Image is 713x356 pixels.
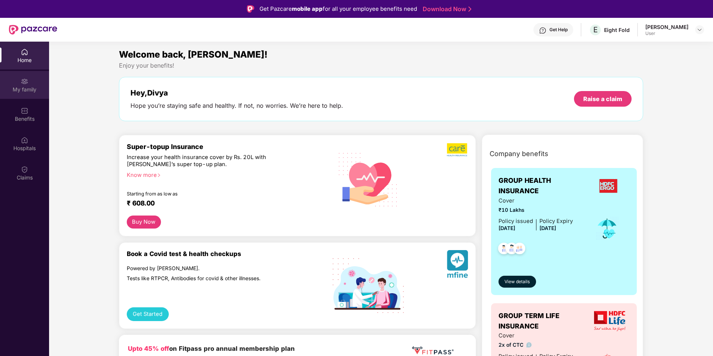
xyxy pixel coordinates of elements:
span: GROUP TERM LIFE INSURANCE [499,311,590,332]
span: ₹10 Lakhs [499,206,573,214]
img: svg+xml;base64,PHN2ZyB4bWxucz0iaHR0cDovL3d3dy53My5vcmcvMjAwMC9zdmciIHdpZHRoPSI0OC45NDMiIGhlaWdodD... [510,240,529,259]
div: Enjoy your benefits! [119,62,643,69]
div: Policy Expiry [539,217,573,226]
div: Hey, Divya [130,88,343,97]
div: Book a Covid test & health checkups [127,250,326,258]
div: Increase your health insurance cover by Rs. 20L with [PERSON_NAME]’s super top-up plan. [127,154,294,168]
div: User [645,30,688,36]
span: Company benefits [490,149,548,159]
img: svg+xml;base64,PHN2ZyB4bWxucz0iaHR0cDovL3d3dy53My5vcmcvMjAwMC9zdmciIHhtbG5zOnhsaW5rPSJodHRwOi8vd3... [447,250,468,281]
span: E [593,25,598,34]
img: Stroke [468,5,471,13]
img: svg+xml;base64,PHN2ZyBpZD0iSG9zcGl0YWxzIiB4bWxucz0iaHR0cDovL3d3dy53My5vcmcvMjAwMC9zdmciIHdpZHRoPS... [21,136,28,144]
div: Super-topup Insurance [127,143,326,151]
span: Cover [499,331,573,340]
img: svg+xml;base64,PHN2ZyBpZD0iSGVscC0zMngzMiIgeG1sbnM9Imh0dHA6Ly93d3cudzMub3JnLzIwMDAvc3ZnIiB3aWR0aD... [539,27,546,34]
button: Get Started [127,307,169,321]
strong: mobile app [292,5,323,12]
div: Hope you’re staying safe and healthy. If not, no worries. We’re here to help. [130,102,343,110]
img: icon [595,216,619,241]
div: Eight Fold [604,26,630,33]
img: svg+xml;base64,PHN2ZyBpZD0iQ2xhaW0iIHhtbG5zPSJodHRwOi8vd3d3LnczLm9yZy8yMDAwL3N2ZyIgd2lkdGg9IjIwIi... [21,166,28,173]
span: View details [504,278,530,285]
img: svg+xml;base64,PHN2ZyB3aWR0aD0iMjAiIGhlaWdodD0iMjAiIHZpZXdCb3g9IjAgMCAyMCAyMCIgZmlsbD0ibm9uZSIgeG... [21,78,28,85]
img: Logo [247,5,254,13]
span: [DATE] [539,225,556,231]
a: Download Now [423,5,469,13]
div: ₹ 608.00 [127,199,319,208]
div: Tests like RTPCR, Antibodies for covid & other illnesses. [127,275,294,282]
button: View details [499,276,536,288]
div: Know more [127,172,322,177]
img: svg+xml;base64,PHN2ZyBpZD0iRHJvcGRvd24tMzJ4MzIiIHhtbG5zPSJodHRwOi8vd3d3LnczLm9yZy8yMDAwL3N2ZyIgd2... [697,27,703,33]
img: svg+xml;base64,PHN2ZyB4bWxucz0iaHR0cDovL3d3dy53My5vcmcvMjAwMC9zdmciIHdpZHRoPSI0OC45NDMiIGhlaWdodD... [503,240,521,259]
div: Starting from as low as [127,191,294,196]
span: GROUP HEALTH INSURANCE [499,175,587,197]
img: svg+xml;base64,PHN2ZyBpZD0iQmVuZWZpdHMiIHhtbG5zPSJodHRwOi8vd3d3LnczLm9yZy8yMDAwL3N2ZyIgd2lkdGg9Ij... [21,107,28,114]
span: 2x of CTC [499,341,573,349]
img: New Pazcare Logo [9,25,57,35]
span: [DATE] [499,225,515,231]
img: info [526,342,532,348]
img: insurerLogo [594,311,625,331]
div: Powered by [PERSON_NAME]. [127,265,294,272]
img: svg+xml;base64,PHN2ZyBpZD0iSG9tZSIgeG1sbnM9Imh0dHA6Ly93d3cudzMub3JnLzIwMDAvc3ZnIiB3aWR0aD0iMjAiIG... [21,48,28,56]
div: Policy issued [499,217,533,226]
img: svg+xml;base64,PHN2ZyB4bWxucz0iaHR0cDovL3d3dy53My5vcmcvMjAwMC9zdmciIHdpZHRoPSIxOTIiIGhlaWdodD0iMT... [333,258,404,313]
div: Get Pazcare for all your employee benefits need [259,4,417,13]
div: Raise a claim [583,95,622,103]
button: Buy Now [127,216,161,229]
span: Welcome back, [PERSON_NAME]! [119,49,268,60]
img: svg+xml;base64,PHN2ZyB4bWxucz0iaHR0cDovL3d3dy53My5vcmcvMjAwMC9zdmciIHdpZHRoPSI0OC45NDMiIGhlaWdodD... [495,240,513,259]
img: b5dec4f62d2307b9de63beb79f102df3.png [447,143,468,157]
div: [PERSON_NAME] [645,23,688,30]
span: Cover [499,197,573,205]
b: Upto 45% off [128,345,169,352]
img: insurerLogo [595,176,622,196]
img: svg+xml;base64,PHN2ZyB4bWxucz0iaHR0cDovL3d3dy53My5vcmcvMjAwMC9zdmciIHhtbG5zOnhsaW5rPSJodHRwOi8vd3... [333,143,404,215]
b: on Fitpass pro annual membership plan [128,345,295,352]
div: Get Help [549,27,568,33]
span: right [157,173,161,177]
